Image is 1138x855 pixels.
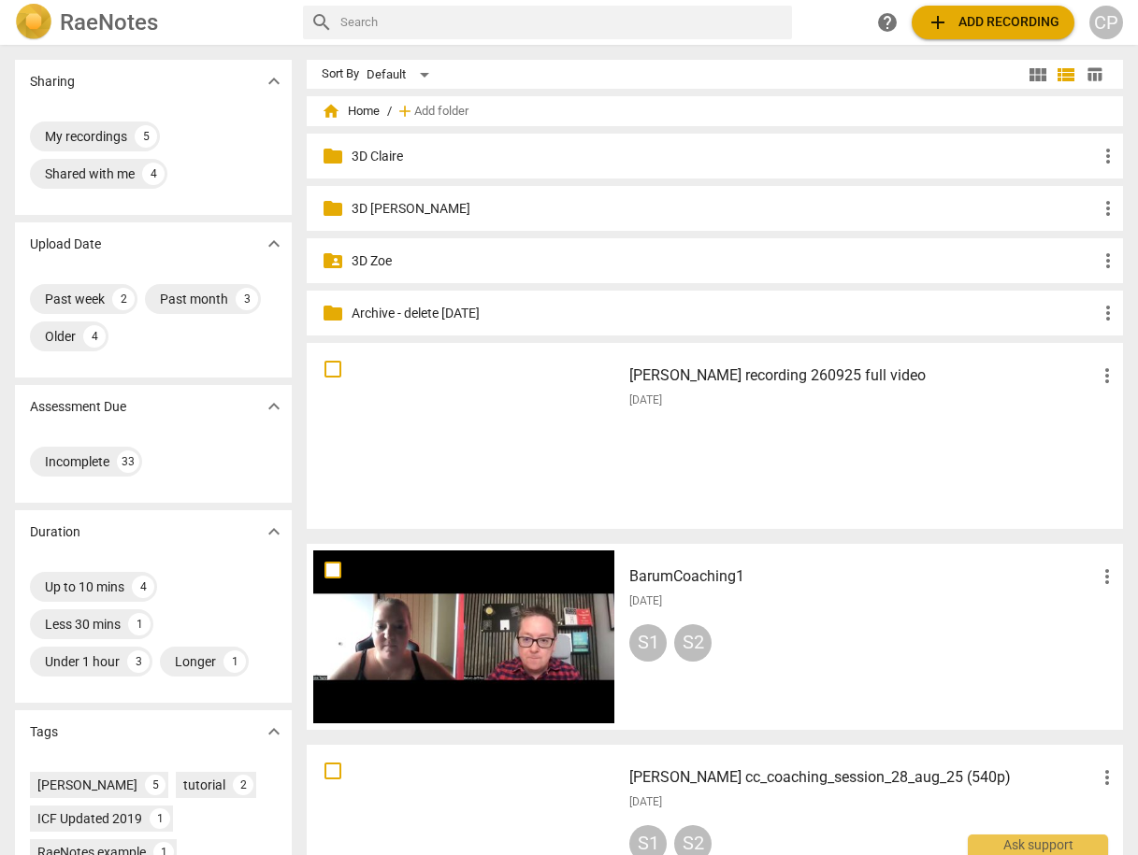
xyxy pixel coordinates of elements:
button: Show more [260,230,288,258]
div: tutorial [183,776,225,794]
button: Table view [1080,61,1108,89]
span: more_vert [1096,565,1118,588]
div: 1 [128,613,151,635]
span: expand_more [263,395,285,418]
p: 3D Ruth [352,199,1097,219]
span: [DATE] [629,794,662,810]
p: Assessment Due [30,397,126,417]
a: Help [871,6,904,39]
div: Default [367,60,436,90]
span: Home [322,102,380,121]
h3: Hattie cc_coaching_session_28_aug_25 (540p) [629,766,1096,789]
div: 3 [127,650,150,673]
span: Add recording [927,11,1059,34]
p: 3D Zoe [352,251,1097,271]
span: more_vert [1096,364,1118,387]
p: Tags [30,722,58,742]
p: Archive - delete in 3 months [352,304,1097,323]
span: expand_more [263,70,285,93]
h3: Joyce recording 260925 full video [629,364,1096,387]
span: more_vert [1097,302,1119,324]
div: Past month [160,290,228,308]
p: 3D Claire [352,147,1097,166]
div: Under 1 hour [45,652,120,671]
span: help [876,11,899,34]
span: add [396,102,414,121]
div: 5 [145,775,166,795]
div: [PERSON_NAME] [37,776,137,794]
div: Ask support [968,834,1108,855]
div: Past week [45,290,105,308]
a: BarumCoaching1[DATE]S1S2 [313,550,1116,723]
span: table_chart [1086,65,1103,83]
h2: RaeNotes [60,9,158,36]
button: List view [1052,61,1080,89]
span: home [322,102,340,121]
div: S1 [629,624,667,662]
div: 33 [117,450,139,473]
span: folder_shared [322,249,344,272]
div: ICF Updated 2019 [37,809,142,828]
img: Logo [15,4,52,41]
div: Incomplete [45,452,109,471]
span: folder [322,145,344,167]
div: 3 [236,288,258,310]
div: Up to 10 mins [45,577,124,596]
button: Show more [260,67,288,95]
a: [PERSON_NAME] recording 260925 full video[DATE] [313,349,1116,522]
span: expand_more [263,720,285,743]
button: Tile view [1024,61,1052,89]
span: [DATE] [629,392,662,408]
div: 1 [150,808,170,829]
button: Show more [260,518,288,546]
div: S2 [674,624,712,662]
div: 4 [142,163,165,185]
a: LogoRaeNotes [15,4,288,41]
p: Sharing [30,72,75,92]
span: more_vert [1097,249,1119,272]
span: view_module [1027,64,1049,86]
div: Shared with me [45,164,135,183]
span: view_list [1055,64,1077,86]
div: My recordings [45,127,127,146]
span: expand_more [263,520,285,543]
div: Longer [175,652,216,671]
span: Add folder [414,105,468,119]
button: CP [1089,6,1123,39]
span: more_vert [1097,145,1119,167]
div: Less 30 mins [45,615,121,634]
input: Search [340,7,785,37]
span: more_vert [1096,766,1118,789]
div: 2 [233,775,253,795]
div: 5 [135,125,157,148]
h3: BarumCoaching1 [629,565,1096,588]
span: add [927,11,949,34]
button: Show more [260,718,288,746]
span: expand_more [263,233,285,255]
div: Older [45,327,76,346]
div: 1 [223,650,246,673]
p: Upload Date [30,235,101,254]
button: Upload [912,6,1074,39]
span: folder [322,302,344,324]
span: / [387,105,392,119]
div: 2 [112,288,135,310]
span: search [310,11,333,34]
span: [DATE] [629,593,662,609]
div: Sort By [322,67,359,81]
p: Duration [30,522,80,542]
span: folder [322,197,344,220]
span: more_vert [1097,197,1119,220]
div: 4 [83,325,106,348]
button: Show more [260,392,288,420]
div: 4 [132,576,154,598]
